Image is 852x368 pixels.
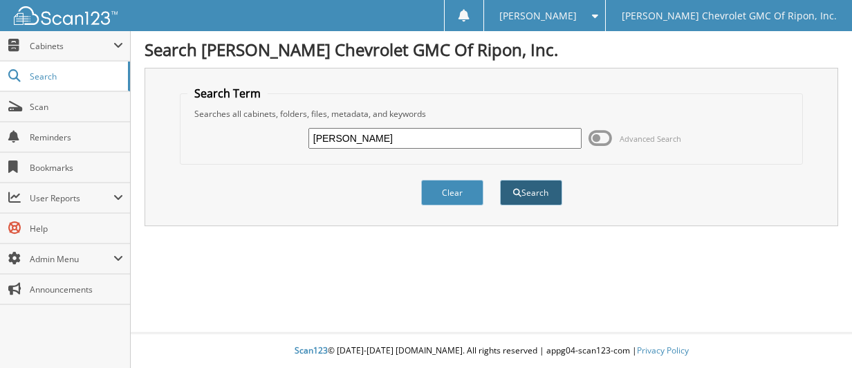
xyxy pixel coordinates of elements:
[421,180,483,205] button: Clear
[30,131,123,143] span: Reminders
[637,344,689,356] a: Privacy Policy
[30,71,121,82] span: Search
[783,302,852,368] iframe: Chat Widget
[30,162,123,174] span: Bookmarks
[499,12,577,20] span: [PERSON_NAME]
[131,334,852,368] div: © [DATE]-[DATE] [DOMAIN_NAME]. All rights reserved | appg04-scan123-com |
[14,6,118,25] img: scan123-logo-white.svg
[30,284,123,295] span: Announcements
[30,223,123,234] span: Help
[145,38,838,61] h1: Search [PERSON_NAME] Chevrolet GMC Of Ripon, Inc.
[30,253,113,265] span: Admin Menu
[500,180,562,205] button: Search
[620,134,681,144] span: Advanced Search
[187,86,268,101] legend: Search Term
[30,192,113,204] span: User Reports
[295,344,328,356] span: Scan123
[30,101,123,113] span: Scan
[622,12,837,20] span: [PERSON_NAME] Chevrolet GMC Of Ripon, Inc.
[30,40,113,52] span: Cabinets
[187,108,795,120] div: Searches all cabinets, folders, files, metadata, and keywords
